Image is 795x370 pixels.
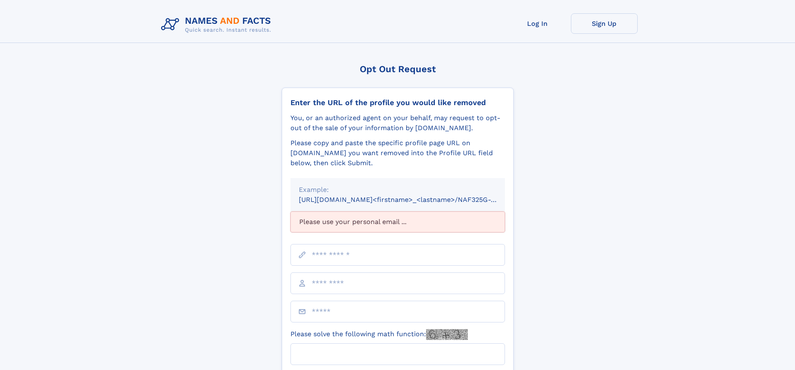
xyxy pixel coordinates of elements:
div: Please copy and paste the specific profile page URL on [DOMAIN_NAME] you want removed into the Pr... [290,138,505,168]
div: Please use your personal email ... [290,211,505,232]
label: Please solve the following math function: [290,329,468,340]
a: Log In [504,13,571,34]
div: Enter the URL of the profile you would like removed [290,98,505,107]
div: Opt Out Request [282,64,514,74]
img: Logo Names and Facts [158,13,278,36]
div: You, or an authorized agent on your behalf, may request to opt-out of the sale of your informatio... [290,113,505,133]
a: Sign Up [571,13,638,34]
div: Example: [299,185,497,195]
small: [URL][DOMAIN_NAME]<firstname>_<lastname>/NAF325G-xxxxxxxx [299,196,521,204]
